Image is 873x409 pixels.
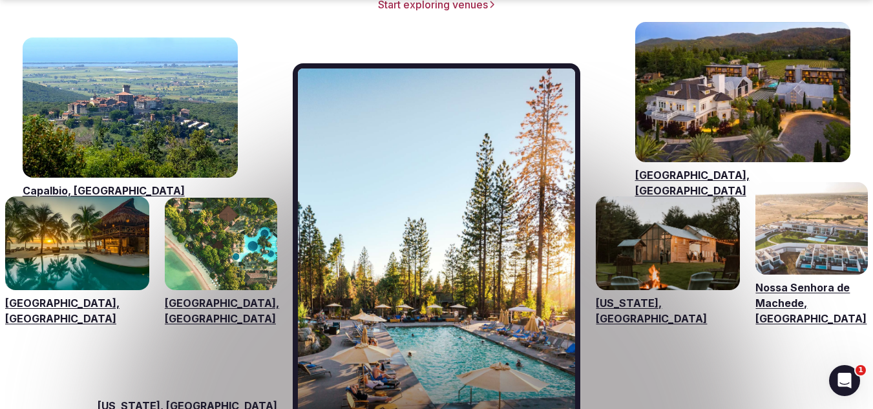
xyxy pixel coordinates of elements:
span: 1 [856,365,866,375]
a: [GEOGRAPHIC_DATA], [GEOGRAPHIC_DATA] [5,295,149,326]
iframe: Intercom live chat [829,365,860,396]
a: [GEOGRAPHIC_DATA], [GEOGRAPHIC_DATA] [165,295,277,326]
a: [US_STATE], [GEOGRAPHIC_DATA] [596,295,740,326]
a: Visit venues for Riviera Maya, Mexico [5,196,149,291]
a: Visit venues for Capalbio, Italy [23,37,238,178]
a: Visit venues for Napa Valley, USA [635,22,851,162]
a: Visit venues for Bali, Indonesia [165,198,277,290]
a: Visit venues for Nossa Senhora de Machede, Portugal [755,182,868,275]
a: Nossa Senhora de Machede, [GEOGRAPHIC_DATA] [755,280,868,326]
a: Capalbio, [GEOGRAPHIC_DATA] [23,183,238,198]
a: [GEOGRAPHIC_DATA], [GEOGRAPHIC_DATA] [635,167,851,198]
a: Visit venues for New York, USA [596,196,740,291]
